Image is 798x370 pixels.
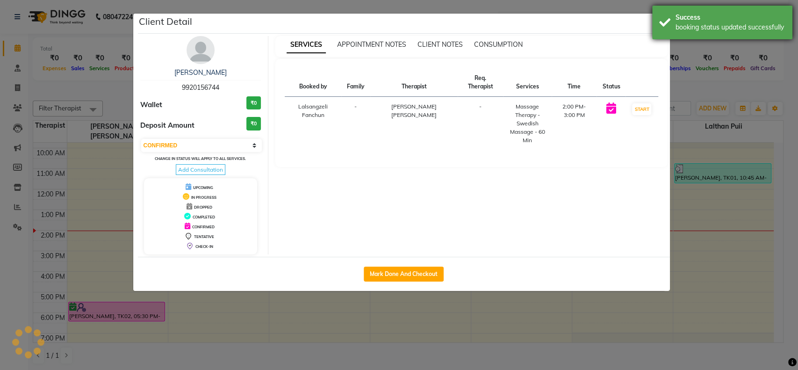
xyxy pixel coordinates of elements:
th: Services [503,68,552,97]
span: Add Consultation [176,164,225,175]
span: CHECK-IN [195,244,213,249]
td: - [458,97,503,151]
span: APPOINTMENT NOTES [337,40,406,49]
span: COMPLETED [193,215,215,219]
th: Status [597,68,625,97]
img: avatar [187,36,215,64]
span: CONSUMPTION [474,40,523,49]
span: TENTATIVE [194,234,214,239]
div: booking status updated successfully [676,22,785,32]
span: Wallet [140,100,162,110]
span: Deposit Amount [140,120,194,131]
span: CLIENT NOTES [417,40,463,49]
div: Massage Therapy - Swedish Massage - 60 Min [509,102,546,145]
small: Change in status will apply to all services. [155,156,246,161]
span: 9920156744 [182,83,219,92]
td: 2:00 PM-3:00 PM [552,97,597,151]
span: UPCOMING [193,185,213,190]
a: [PERSON_NAME] [174,68,227,77]
button: Mark Done And Checkout [364,267,444,282]
th: Time [552,68,597,97]
span: [PERSON_NAME] [PERSON_NAME] [391,103,437,118]
td: - [341,97,370,151]
h5: Client Detail [139,15,192,29]
th: Therapist [370,68,458,97]
th: Req. Therapist [458,68,503,97]
span: IN PROGRESS [191,195,216,200]
td: Lalsangzeli Fanchun [285,97,341,151]
span: SERVICES [287,36,326,53]
h3: ₹0 [246,96,261,110]
th: Family [341,68,370,97]
h3: ₹0 [246,117,261,131]
button: START [632,103,651,115]
div: Success [676,13,785,22]
th: Booked by [285,68,341,97]
span: DROPPED [194,205,212,210]
span: CONFIRMED [192,225,215,229]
